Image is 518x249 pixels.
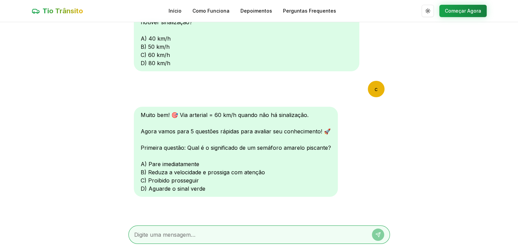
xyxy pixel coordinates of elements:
[32,6,83,16] a: Tio Trânsito
[439,5,487,17] button: Começar Agora
[192,8,230,14] a: Como Funciona
[368,81,384,97] div: c
[169,8,182,14] a: Início
[283,8,336,14] a: Perguntas Frequentes
[134,107,338,197] div: Muito bem! 🎯 Via arterial = 60 km/h quando não há sinalização. Agora vamos para 5 questões rápida...
[43,6,83,16] span: Tio Trânsito
[240,8,272,14] a: Depoimentos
